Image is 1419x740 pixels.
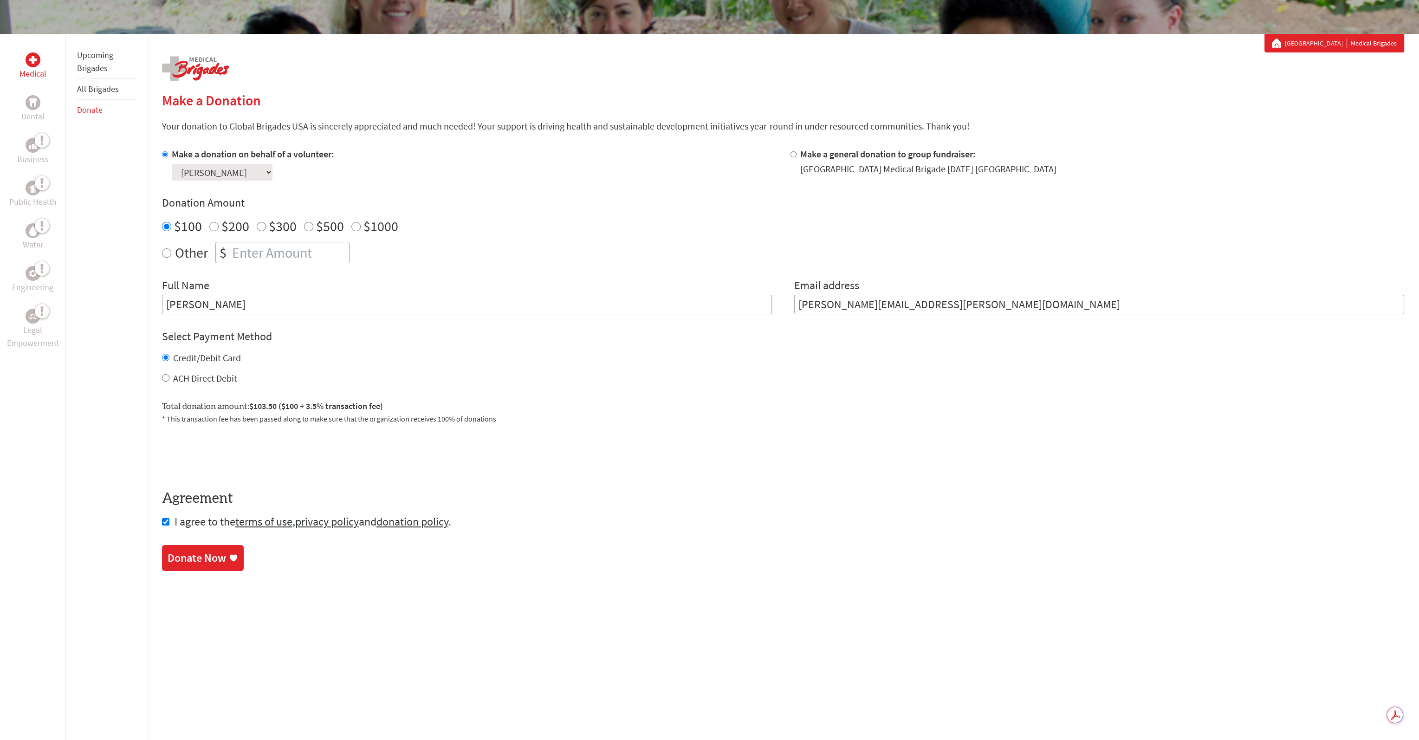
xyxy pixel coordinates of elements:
[162,400,383,413] label: Total donation amount:
[230,242,349,263] input: Enter Amount
[26,52,40,67] div: Medical
[26,309,40,324] div: Legal Empowerment
[9,181,57,208] a: Public HealthPublic Health
[363,217,398,235] label: $1000
[21,110,45,123] p: Dental
[162,329,1404,344] h4: Select Payment Method
[221,217,249,235] label: $200
[162,490,1404,507] h4: Agreement
[173,352,241,364] label: Credit/Debit Card
[23,223,43,251] a: WaterWater
[29,98,37,107] img: Dental
[162,92,1404,109] h2: Make a Donation
[9,195,57,208] p: Public Health
[26,181,40,195] div: Public Health
[162,195,1404,210] h4: Donation Amount
[162,435,303,472] iframe: reCAPTCHA
[29,183,37,193] img: Public Health
[26,138,40,153] div: Business
[173,372,237,384] label: ACH Direct Debit
[17,153,49,166] p: Business
[162,56,229,81] img: logo-medical.png
[162,120,1404,133] p: Your donation to Global Brigades USA is sincerely appreciated and much needed! Your support is dr...
[295,514,359,529] a: privacy policy
[77,100,136,120] li: Donate
[162,278,209,295] label: Full Name
[29,270,37,277] img: Engineering
[29,225,37,236] img: Water
[17,138,49,166] a: BusinessBusiness
[19,52,46,80] a: MedicalMedical
[235,514,292,529] a: terms of use
[29,56,37,64] img: Medical
[249,401,383,411] span: $103.50 ($100 + 3.5% transaction fee)
[77,45,136,79] li: Upcoming Brigades
[172,148,334,160] label: Make a donation on behalf of a volunteer:
[174,217,202,235] label: $100
[2,309,64,350] a: Legal EmpowermentLegal Empowerment
[26,223,40,238] div: Water
[12,281,53,294] p: Engineering
[800,162,1056,175] div: [GEOGRAPHIC_DATA] Medical Brigade [DATE] [GEOGRAPHIC_DATA]
[21,95,45,123] a: DentalDental
[162,295,772,314] input: Enter Full Name
[77,84,119,94] a: All Brigades
[26,266,40,281] div: Engineering
[77,104,103,115] a: Donate
[376,514,448,529] a: donation policy
[29,142,37,149] img: Business
[162,413,1404,424] p: * This transaction fee has been passed along to make sure that the organization receives 100% of ...
[77,50,113,73] a: Upcoming Brigades
[800,148,976,160] label: Make a general donation to group fundraiser:
[162,545,244,571] a: Donate Now
[1285,39,1347,48] a: [GEOGRAPHIC_DATA]
[19,67,46,80] p: Medical
[269,217,297,235] label: $300
[1272,39,1397,48] div: Medical Brigades
[175,514,451,529] span: I agree to the , and .
[26,95,40,110] div: Dental
[12,266,53,294] a: EngineeringEngineering
[23,238,43,251] p: Water
[316,217,344,235] label: $500
[175,242,208,263] label: Other
[794,295,1404,314] input: Your Email
[2,324,64,350] p: Legal Empowerment
[29,313,37,319] img: Legal Empowerment
[794,278,859,295] label: Email address
[168,551,226,565] div: Donate Now
[77,79,136,100] li: All Brigades
[216,242,230,263] div: $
